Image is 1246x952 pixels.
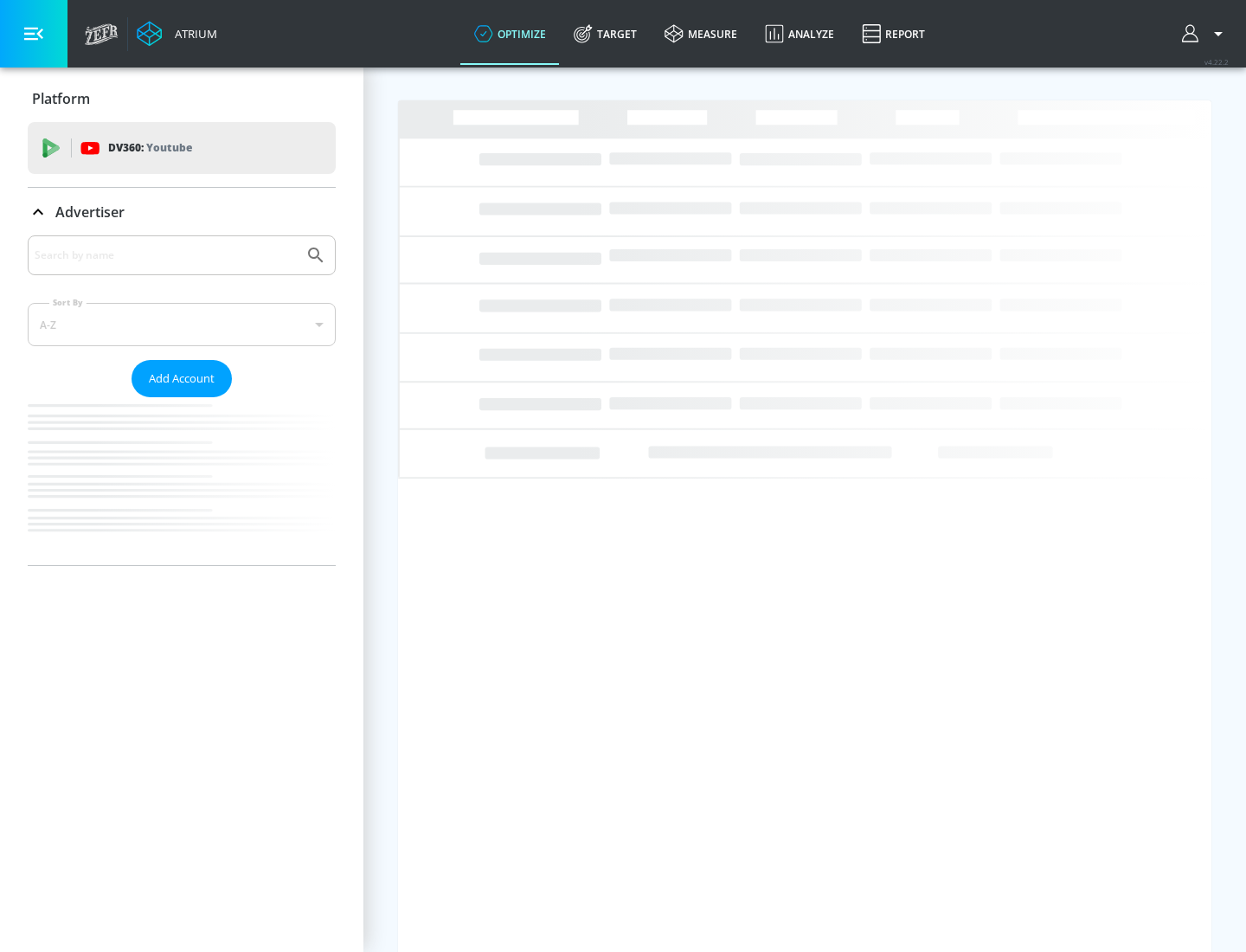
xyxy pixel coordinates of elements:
[28,303,336,346] div: A-Z
[28,235,336,565] div: Advertiser
[137,21,217,47] a: Atrium
[35,244,297,267] input: Search by name
[168,26,217,42] div: Atrium
[28,397,336,565] nav: list of Advertiser
[146,138,192,157] p: Youtube
[1204,57,1229,67] span: v 4.22.2
[49,297,87,308] label: Sort By
[28,188,336,236] div: Advertiser
[108,138,192,158] p: DV360:
[460,3,560,65] a: optimize
[560,3,651,65] a: Target
[651,3,751,65] a: measure
[28,122,336,174] div: DV360: Youtube
[149,369,215,389] span: Add Account
[848,3,939,65] a: Report
[55,203,125,222] p: Advertiser
[28,74,336,123] div: Platform
[132,360,232,397] button: Add Account
[751,3,848,65] a: Analyze
[32,89,90,108] p: Platform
